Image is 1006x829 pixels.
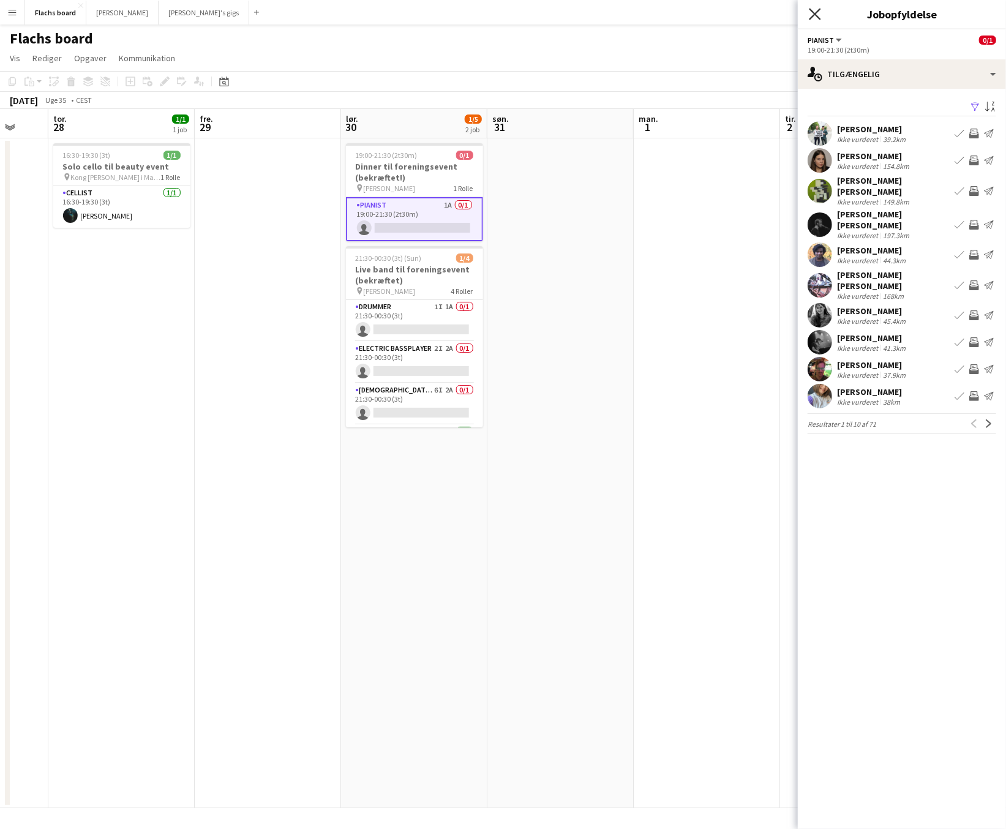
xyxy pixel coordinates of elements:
span: Uge 35 [40,96,71,105]
span: 28 [51,120,67,134]
span: Kong [PERSON_NAME] i Magasin på Kongens Nytorv [71,173,161,182]
div: Ikke vurderet [837,256,880,265]
span: 1 [637,120,658,134]
span: man. [639,113,658,124]
a: Opgaver [69,50,111,66]
div: 154.8km [880,162,912,171]
span: fre. [200,113,213,124]
a: Vis [5,50,25,66]
div: 168km [880,291,906,301]
span: [PERSON_NAME] [364,287,416,296]
span: søn. [492,113,509,124]
span: 1 Rolle [161,173,181,182]
span: tir. [785,113,796,124]
div: Ikke vurderet [837,231,880,240]
span: 31 [490,120,509,134]
div: Ikke vurderet [837,135,880,144]
span: Resultater 1 til 10 af 71 [808,419,876,429]
div: Tilgængelig [798,59,1006,89]
a: Kommunikation [114,50,180,66]
div: 39.2km [880,135,908,144]
h3: Dinner til foreningsevent (bekræftet!) [346,161,483,183]
span: Vis [10,53,20,64]
span: 1 Rolle [454,184,473,193]
div: 37.9km [880,370,908,380]
div: 1 job [173,125,189,134]
div: 45.4km [880,317,908,326]
div: Ikke vurderet [837,291,880,301]
span: 4 Roller [451,287,473,296]
h1: Flachs board [10,29,93,48]
div: Ikke vurderet [837,397,880,407]
div: Ikke vurderet [837,197,880,206]
span: 1/1 [163,151,181,160]
span: Rediger [32,53,62,64]
span: 0/1 [456,151,473,160]
span: lør. [346,113,358,124]
div: [PERSON_NAME] [PERSON_NAME] [837,175,950,197]
div: [PERSON_NAME] [837,332,908,343]
div: [PERSON_NAME] [837,386,903,397]
span: 1/4 [456,253,473,263]
span: 1/5 [465,114,482,124]
div: 41.3km [880,343,908,353]
div: Ikke vurderet [837,370,880,380]
span: 1/1 [172,114,189,124]
div: CEST [76,96,92,105]
div: 38km [880,397,903,407]
h3: Solo cello til beauty event [53,161,190,172]
div: 44.3km [880,256,908,265]
div: [PERSON_NAME] [837,124,908,135]
app-card-role: Cellist1/116:30-19:30 (3t)[PERSON_NAME] [53,186,190,228]
app-card-role: Drummer1I1A0/121:30-00:30 (3t) [346,300,483,342]
div: [PERSON_NAME] [837,359,908,370]
span: 16:30-19:30 (3t) [63,151,111,160]
div: [PERSON_NAME] [PERSON_NAME] [837,269,950,291]
span: tor. [53,113,67,124]
span: Kommunikation [119,53,175,64]
div: 149.8km [880,197,912,206]
div: Ikke vurderet [837,162,880,171]
span: 29 [198,120,213,134]
app-card-role: [DEMOGRAPHIC_DATA] Singer6I2A0/121:30-00:30 (3t) [346,383,483,425]
span: 2 [783,120,796,134]
span: Pianist [808,36,834,45]
div: [PERSON_NAME] [837,306,908,317]
div: [PERSON_NAME] [837,151,912,162]
app-card-role: Pianist1A0/119:00-21:30 (2t30m) [346,197,483,241]
span: [PERSON_NAME] [364,184,416,193]
div: 2 job [465,125,481,134]
div: 19:00-21:30 (2t30m) [808,45,996,54]
span: 19:00-21:30 (2t30m) [356,151,418,160]
button: [PERSON_NAME]'s gigs [159,1,249,24]
app-job-card: 21:30-00:30 (3t) (Sun)1/4Live band til foreningsevent (bekræftet) [PERSON_NAME]4 RollerDrummer1I1... [346,246,483,427]
button: [PERSON_NAME] [86,1,159,24]
span: 30 [344,120,358,134]
button: Pianist [808,36,844,45]
div: [PERSON_NAME] [PERSON_NAME] [837,209,950,231]
span: 0/1 [979,36,996,45]
app-job-card: 16:30-19:30 (3t)1/1Solo cello til beauty event Kong [PERSON_NAME] i Magasin på Kongens Nytorv1 Ro... [53,143,190,228]
span: Opgaver [74,53,107,64]
app-card-role: Electric Bassplayer2I2A0/121:30-00:30 (3t) [346,342,483,383]
div: Ikke vurderet [837,317,880,326]
app-job-card: 19:00-21:30 (2t30m)0/1Dinner til foreningsevent (bekræftet!) [PERSON_NAME]1 RollePianist1A0/119:0... [346,143,483,241]
app-card-role: Guitarist1/1 [346,425,483,467]
h3: Live band til foreningsevent (bekræftet) [346,264,483,286]
span: 21:30-00:30 (3t) (Sun) [356,253,422,263]
a: Rediger [28,50,67,66]
button: Flachs board [25,1,86,24]
div: [PERSON_NAME] [837,245,908,256]
div: 197.3km [880,231,912,240]
h3: Jobopfyldelse [798,6,1006,22]
div: Ikke vurderet [837,343,880,353]
div: [DATE] [10,94,38,107]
